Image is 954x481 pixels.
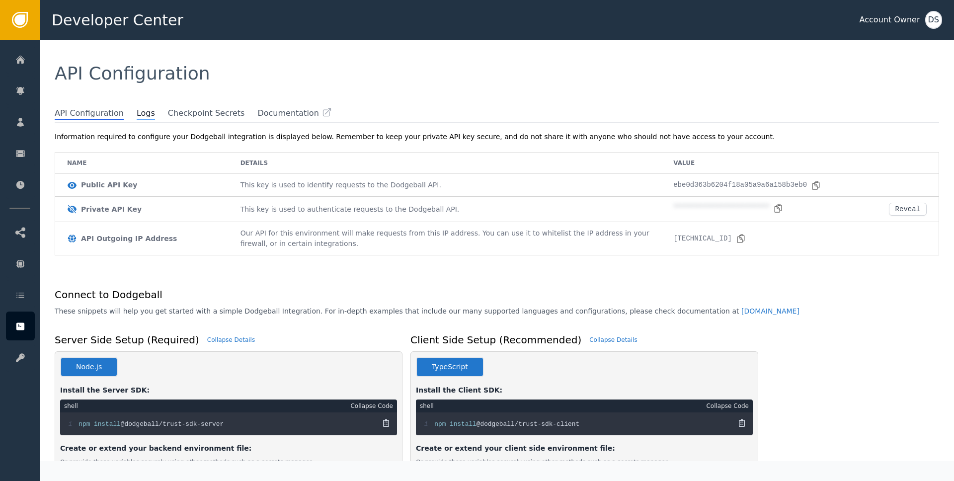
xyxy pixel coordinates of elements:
h1: Server Side Setup (Required) [55,332,199,347]
div: Collapse Details [207,335,255,344]
a: Documentation [257,107,331,119]
div: Public API Key [81,180,137,190]
p: These snippets will help you get started with a simple Dodgeball Integration. For in-depth exampl... [55,306,799,317]
span: API Configuration [55,107,124,120]
button: TypeScript [416,357,484,377]
span: 1 [424,420,434,429]
div: shell [420,401,434,410]
div: Install the Server SDK: [60,385,397,396]
button: Reveal [889,203,927,216]
button: Node.js [60,357,118,377]
span: @dodgeball/trust-sdk-client [477,420,579,428]
button: Copy Code [380,417,392,429]
td: Value [661,153,939,174]
span: Developer Center [52,9,183,31]
span: install [94,420,121,428]
span: install [450,420,477,428]
div: Create or extend your client side environment file: [416,443,753,454]
td: This key is used to identify requests to the Dodgeball API. [229,174,662,197]
div: Or provide these variables securely using other methods such as a secrets manager [60,458,397,467]
div: Collapse Code [350,401,393,410]
div: Private API Key [81,204,142,215]
h1: Client Side Setup (Recommended) [410,332,581,347]
span: Checkpoint Secrets [168,107,245,119]
div: Account Owner [860,14,920,26]
div: Create or extend your backend environment file: [60,443,397,454]
td: Details [229,153,662,174]
div: Or provide these variables securely using other methods such as a secrets manager [416,458,753,467]
span: API Configuration [55,63,210,83]
div: [TECHNICAL_ID] [673,234,746,244]
span: Documentation [257,107,318,119]
div: Information required to configure your Dodgeball integration is displayed below. Remember to keep... [55,132,939,142]
div: Collapse Details [589,335,637,344]
div: Collapse Code [706,401,749,410]
a: [DOMAIN_NAME] [741,307,799,315]
span: npm [434,420,446,428]
button: DS [925,11,942,29]
h1: Connect to Dodgeball [55,287,799,302]
td: Our API for this environment will make requests from this IP address. You can use it to whitelist... [229,222,662,255]
td: Name [55,153,229,174]
span: 1 [69,420,79,429]
td: This key is used to authenticate requests to the Dodgeball API. [229,197,662,222]
span: Logs [137,107,155,120]
div: Reveal [895,205,920,213]
div: shell [64,401,78,410]
div: API Outgoing IP Address [81,234,177,244]
div: ebe0d363b6204f18a05a9a6a158b3eb0 [673,180,821,190]
span: npm [79,420,90,428]
span: @dodgeball/trust-sdk-server [121,420,224,428]
button: Copy Code [736,417,748,429]
div: Install the Client SDK: [416,385,753,396]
